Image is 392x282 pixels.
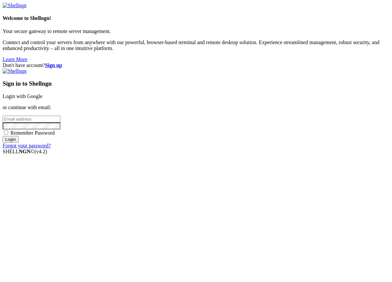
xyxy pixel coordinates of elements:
[3,143,51,148] a: Forgot your password?
[3,149,47,154] span: SHELL ©
[3,3,26,8] img: Shellngn
[3,80,389,87] h3: Sign in to Shellngn
[3,93,42,99] a: Login with Google
[3,40,389,51] p: Connect and control your servers from anywhere with our powerful, browser-based terminal and remo...
[3,116,60,123] input: Email address
[4,130,8,135] input: Remember Password
[3,136,19,143] input: Login
[3,105,389,110] p: or continue with email:
[3,57,27,62] a: Learn More
[3,62,389,68] div: Don't have account?
[3,15,389,21] h4: Welcome to Shellngn!
[3,68,26,74] img: Shellngn
[19,149,31,154] b: NGN
[45,62,62,68] a: Sign up
[35,149,47,154] span: 4.2.0
[10,130,55,136] span: Remember Password
[3,28,389,34] p: Your secure gateway to remote server management.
